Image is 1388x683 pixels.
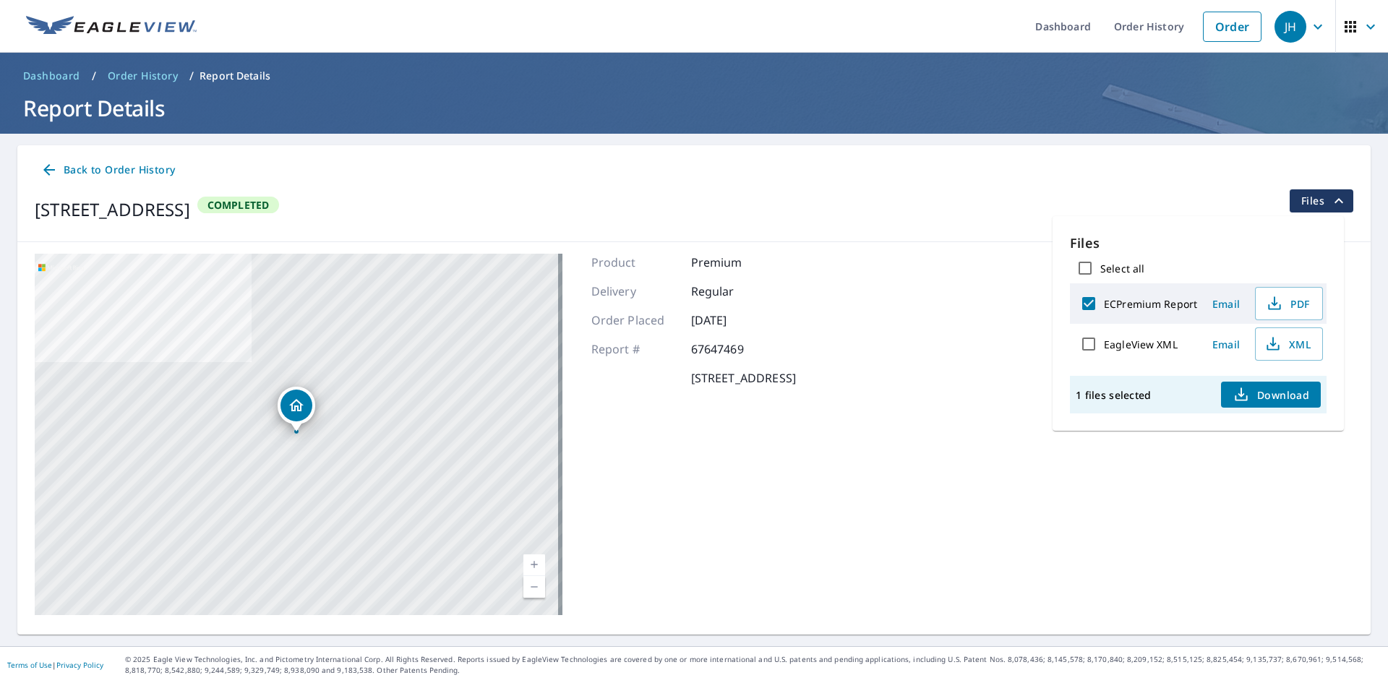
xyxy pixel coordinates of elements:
a: Order [1203,12,1261,42]
label: EagleView XML [1104,338,1178,351]
h1: Report Details [17,93,1371,123]
span: Email [1209,338,1243,351]
p: Premium [691,254,778,271]
nav: breadcrumb [17,64,1371,87]
p: Product [591,254,678,271]
p: Files [1070,233,1327,253]
p: © 2025 Eagle View Technologies, Inc. and Pictometry International Corp. All Rights Reserved. Repo... [125,654,1381,676]
span: Files [1301,192,1348,210]
p: [STREET_ADDRESS] [691,369,796,387]
a: Dashboard [17,64,86,87]
div: JH [1275,11,1306,43]
span: Download [1233,386,1309,403]
span: Dashboard [23,69,80,83]
p: [DATE] [691,312,778,329]
button: Email [1203,333,1249,356]
div: [STREET_ADDRESS] [35,197,190,223]
img: EV Logo [26,16,197,38]
p: 1 files selected [1076,388,1151,402]
a: Terms of Use [7,660,52,670]
span: Back to Order History [40,161,175,179]
span: PDF [1264,295,1311,312]
button: filesDropdownBtn-67647469 [1289,189,1353,212]
p: Regular [691,283,778,300]
label: ECPremium Report [1104,297,1197,311]
p: Order Placed [591,312,678,329]
div: Dropped pin, building 1, Residential property, 7 Valleyview Dr Ponca City, OK 74604 [278,387,315,431]
button: Download [1221,382,1321,408]
p: Report # [591,340,678,358]
span: Order History [108,69,178,83]
a: Back to Order History [35,157,181,184]
label: Select all [1100,262,1144,275]
a: Order History [102,64,184,87]
p: | [7,661,103,669]
a: Current Level 17, Zoom In [523,554,545,576]
p: 67647469 [691,340,778,358]
span: Email [1209,297,1243,311]
a: Privacy Policy [56,660,103,670]
button: PDF [1255,287,1323,320]
p: Delivery [591,283,678,300]
button: Email [1203,293,1249,315]
a: Current Level 17, Zoom Out [523,576,545,598]
span: XML [1264,335,1311,353]
button: XML [1255,327,1323,361]
li: / [92,67,96,85]
p: Report Details [200,69,270,83]
span: Completed [199,198,278,212]
li: / [189,67,194,85]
